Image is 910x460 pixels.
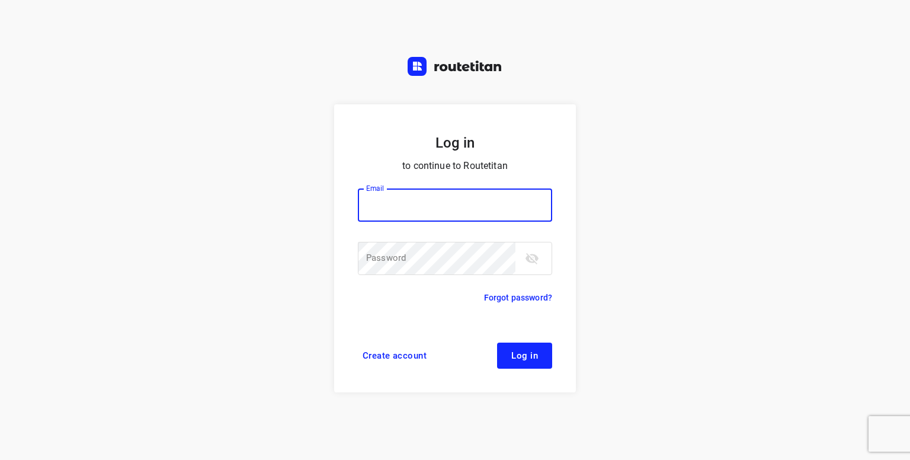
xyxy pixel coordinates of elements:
img: Routetitan [408,57,502,76]
a: Forgot password? [484,290,552,305]
p: to continue to Routetitan [358,158,552,174]
span: Create account [363,351,427,360]
a: Create account [358,343,431,369]
h5: Log in [358,133,552,153]
button: toggle password visibility [520,247,544,270]
button: Log in [497,343,552,369]
span: Log in [511,351,538,360]
a: Routetitan [408,57,502,79]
